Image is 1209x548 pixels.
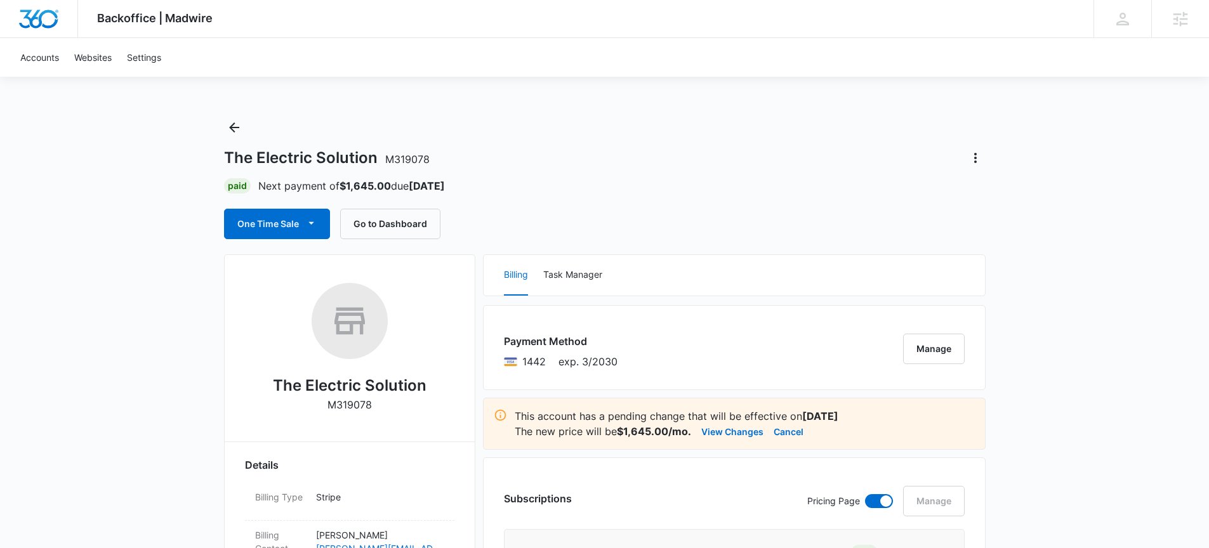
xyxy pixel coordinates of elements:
button: Billing [504,255,528,296]
strong: [DATE] [802,410,838,422]
span: exp. 3/2030 [558,354,618,369]
h3: Payment Method [504,334,618,349]
dt: Billing Type [255,490,306,504]
button: Manage [903,334,965,364]
a: Websites [67,38,119,77]
a: Accounts [13,38,67,77]
p: Stripe [316,490,444,504]
span: Backoffice | Madwire [97,11,213,25]
h3: Subscriptions [504,491,572,506]
span: Visa ending with [522,354,546,369]
p: The new price will be [515,424,691,439]
div: Paid [224,178,251,193]
button: Back [224,117,244,138]
p: Pricing Page [807,494,860,508]
p: Next payment of due [258,178,445,193]
button: View Changes [701,424,763,439]
p: M319078 [327,397,372,412]
p: [PERSON_NAME] [316,528,444,542]
strong: $1,645.00 [340,179,391,192]
button: Actions [965,148,986,168]
span: Details [245,457,279,473]
span: M319078 [385,153,430,166]
button: Cancel [774,424,803,439]
p: This account has a pending change that will be effective on [515,408,975,424]
button: Go to Dashboard [340,209,440,239]
h1: The Electric Solution [224,148,430,167]
div: Billing TypeStripe [245,483,454,521]
h2: The Electric Solution [273,374,426,397]
button: Task Manager [543,255,602,296]
strong: [DATE] [409,179,445,192]
a: Settings [119,38,169,77]
strong: $1,645.00/mo. [617,425,691,438]
button: One Time Sale [224,209,330,239]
